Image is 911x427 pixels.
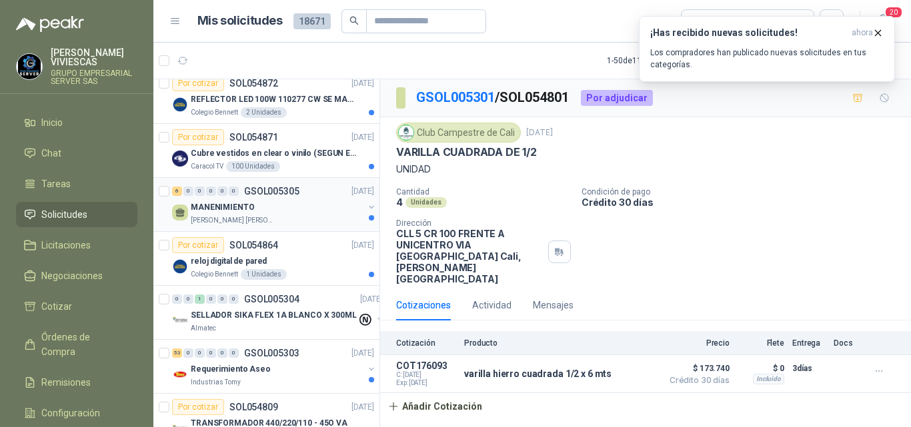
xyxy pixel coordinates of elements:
[526,127,553,139] p: [DATE]
[41,406,100,420] span: Configuración
[396,197,403,208] p: 4
[41,146,61,161] span: Chat
[360,293,383,306] p: [DATE]
[884,6,903,19] span: 20
[172,348,182,358] div: 53
[351,131,374,144] p: [DATE]
[582,187,906,197] p: Condición de pago
[153,124,379,178] a: Por cotizarSOL054871[DATE] Company LogoCubre vestidos en clear o vinilo (SEGUN ESPECIFICACIONES D...
[217,294,227,304] div: 0
[172,294,182,304] div: 0
[871,9,895,33] button: 20
[229,240,278,250] p: SOL054864
[16,263,137,288] a: Negociaciones
[51,48,137,67] p: [PERSON_NAME] VIVIESCAS
[738,338,784,348] p: Flete
[172,258,188,274] img: Company Logo
[229,348,239,358] div: 0
[191,309,357,322] p: SELLADOR SIKA FLEX 1A BLANCO X 300ML
[396,228,543,284] p: CLL 5 CR 100 FRENTE A UNICENTRO VIA [GEOGRAPHIC_DATA] Cali , [PERSON_NAME][GEOGRAPHIC_DATA]
[396,360,456,371] p: COT176093
[191,269,238,280] p: Colegio Bennett
[226,161,280,172] div: 100 Unidades
[16,370,137,395] a: Remisiones
[217,187,227,196] div: 0
[41,330,125,359] span: Órdenes de Compra
[738,360,784,376] p: $ 0
[293,13,331,29] span: 18671
[197,11,283,31] h1: Mis solicitudes
[690,14,718,29] div: Todas
[41,207,87,222] span: Solicitudes
[380,393,490,420] button: Añadir Cotización
[405,197,447,208] div: Unidades
[244,187,299,196] p: GSOL005305
[396,298,451,312] div: Cotizaciones
[153,70,379,124] a: Por cotizarSOL054872[DATE] Company LogoREFLECTOR LED 100W 110277 CW SE MARCA: PILA BY PHILIPSCole...
[183,187,193,196] div: 0
[464,338,655,348] p: Producto
[399,125,413,140] img: Company Logo
[172,312,188,328] img: Company Logo
[195,294,205,304] div: 1
[172,366,188,382] img: Company Logo
[349,16,359,25] span: search
[172,75,224,91] div: Por cotizar
[663,360,730,376] span: $ 173.740
[16,324,137,364] a: Órdenes de Compra
[244,294,299,304] p: GSOL005304
[16,141,137,166] a: Chat
[244,348,299,358] p: GSOL005303
[581,90,653,106] div: Por adjudicar
[834,338,860,348] p: Docs
[650,27,846,39] h3: ¡Has recibido nuevas solicitudes!
[41,238,91,252] span: Licitaciones
[172,183,377,226] a: 6 0 0 0 0 0 GSOL005305[DATE] MANENIMIENTO[PERSON_NAME] [PERSON_NAME]
[396,218,543,228] p: Dirección
[183,348,193,358] div: 0
[351,401,374,414] p: [DATE]
[852,27,873,39] span: ahora
[416,89,495,105] a: GSOL005301
[206,348,216,358] div: 0
[663,376,730,384] span: Crédito 30 días
[229,402,278,412] p: SOL054809
[396,187,571,197] p: Cantidad
[172,151,188,167] img: Company Logo
[51,69,137,85] p: GRUPO EMPRESARIAL SERVER SAS
[792,360,826,376] p: 3 días
[195,187,205,196] div: 0
[607,50,698,71] div: 1 - 50 de 11083
[41,268,103,283] span: Negociaciones
[582,197,906,208] p: Crédito 30 días
[195,348,205,358] div: 0
[650,47,884,71] p: Los compradores han publicado nuevas solicitudes en tus categorías.
[16,294,137,319] a: Cotizar
[191,161,223,172] p: Caracol TV
[396,371,456,379] span: C: [DATE]
[16,232,137,258] a: Licitaciones
[416,87,570,108] p: / SOL054801
[153,232,379,286] a: Por cotizarSOL054864[DATE] Company Logoreloj digital de paredColegio Bennett1 Unidades
[172,97,188,113] img: Company Logo
[191,377,241,388] p: Industrias Tomy
[229,187,239,196] div: 0
[16,16,84,32] img: Logo peakr
[41,115,63,130] span: Inicio
[396,338,456,348] p: Cotización
[533,298,574,312] div: Mensajes
[753,374,784,384] div: Incluido
[191,147,357,160] p: Cubre vestidos en clear o vinilo (SEGUN ESPECIFICACIONES DEL ADJUNTO)
[639,16,895,82] button: ¡Has recibido nuevas solicitudes!ahora Los compradores han publicado nuevas solicitudes en tus ca...
[172,399,224,415] div: Por cotizar
[464,368,612,379] p: varilla hierro cuadrada 1/2 x 6 mts
[16,171,137,197] a: Tareas
[396,145,537,159] p: VARILLA CUADRADA DE 1/2
[191,255,267,268] p: reloj digital de pared
[172,129,224,145] div: Por cotizar
[41,375,91,390] span: Remisiones
[472,298,512,312] div: Actividad
[17,54,42,79] img: Company Logo
[41,299,72,314] span: Cotizar
[241,269,287,280] div: 1 Unidades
